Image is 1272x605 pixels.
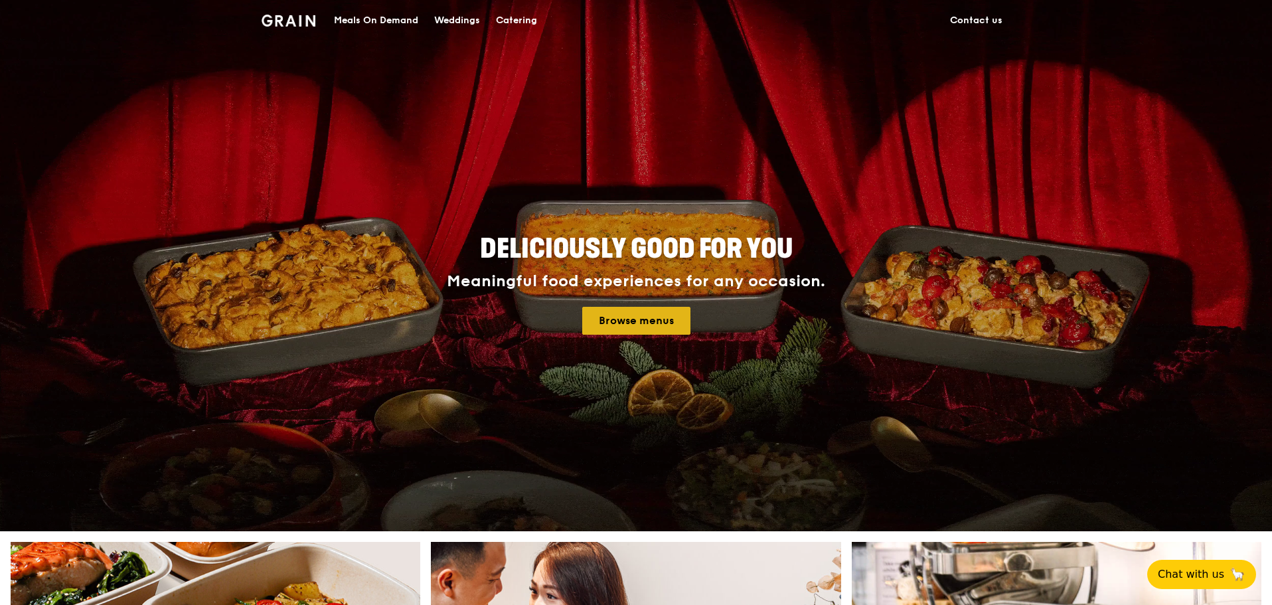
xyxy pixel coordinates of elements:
a: Weddings [426,1,488,41]
span: Deliciously good for you [480,233,793,265]
button: Chat with us🦙 [1147,560,1256,589]
a: Browse menus [582,307,690,335]
a: Catering [488,1,545,41]
div: Meals On Demand [334,1,418,41]
a: Contact us [942,1,1010,41]
img: Grain [262,15,315,27]
div: Weddings [434,1,480,41]
span: Chat with us [1158,566,1224,582]
div: Catering [496,1,537,41]
span: 🦙 [1230,566,1245,582]
div: Meaningful food experiences for any occasion. [397,272,875,291]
